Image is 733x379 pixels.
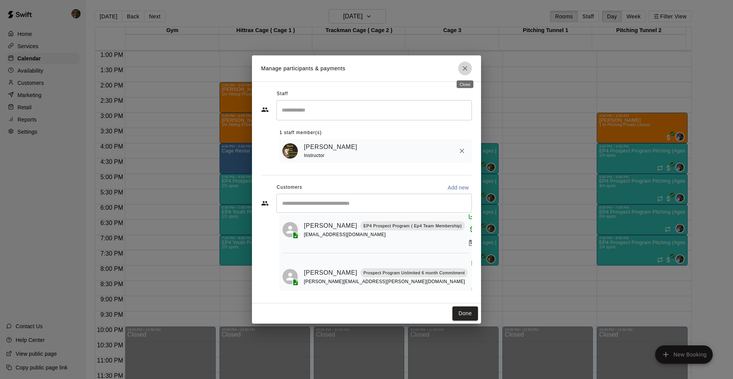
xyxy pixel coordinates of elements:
[277,88,288,100] span: Staff
[304,142,357,152] a: [PERSON_NAME]
[465,226,479,232] span: Paid with Credit
[276,100,472,120] div: Search staff
[444,181,472,194] button: Add new
[304,221,357,231] a: [PERSON_NAME]
[261,199,269,207] svg: Customers
[283,269,298,284] div: Micah Starensier
[277,181,302,194] span: Customers
[279,127,322,139] span: 1 staff member(s)
[363,270,465,276] p: Prospect Program Unlimited 6 month Commitment
[468,273,481,279] span: Paid with Credit
[447,184,469,191] p: Add new
[304,232,386,237] span: [EMAIL_ADDRESS][DOMAIN_NAME]
[304,279,465,284] span: [PERSON_NAME][EMAIL_ADDRESS][PERSON_NAME][DOMAIN_NAME]
[363,223,462,229] p: EP4 Prospect Program ( Ep4 Team Membership)
[455,144,469,158] button: Remove
[261,106,269,113] svg: Staff
[261,65,346,73] p: Manage participants & payments
[283,143,298,159] img: Melvin Garcia
[304,268,357,278] a: [PERSON_NAME]
[283,222,298,237] div: Elijah Alvarado
[465,236,479,250] button: Manage bookings & payment
[452,306,478,321] button: Done
[468,256,481,269] button: Attended
[458,62,472,75] button: Close
[457,81,473,88] div: Close
[304,153,325,158] span: Instructor
[276,194,472,213] div: Start typing to search customers...
[468,283,481,297] button: Manage bookings & payment
[465,209,478,222] button: Attended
